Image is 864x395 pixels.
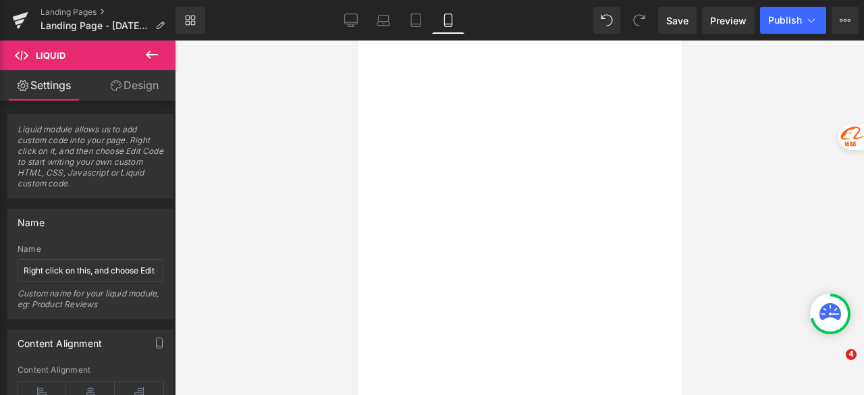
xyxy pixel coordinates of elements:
[593,7,620,34] button: Undo
[768,15,802,26] span: Publish
[18,244,163,254] div: Name
[666,14,688,28] span: Save
[18,330,102,349] div: Content Alignment
[335,7,367,34] a: Desktop
[18,365,163,375] div: Content Alignment
[367,7,400,34] a: Laptop
[36,50,65,61] span: Liquid
[818,349,850,381] iframe: Intercom live chat
[18,209,45,228] div: Name
[400,7,432,34] a: Tablet
[90,70,178,101] a: Design
[760,7,826,34] button: Publish
[702,7,755,34] a: Preview
[626,7,653,34] button: Redo
[175,7,205,34] a: New Library
[832,7,859,34] button: More
[40,7,175,18] a: Landing Pages
[846,349,857,360] span: 4
[18,124,163,198] span: Liquid module allows us to add custom code into your page. Right click on it, and then choose Edi...
[40,20,150,31] span: Landing Page - [DATE] 10:47:18
[18,288,163,319] div: Custom name for your liquid module, eg: Product Reviews
[432,7,464,34] a: Mobile
[710,14,747,28] span: Preview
